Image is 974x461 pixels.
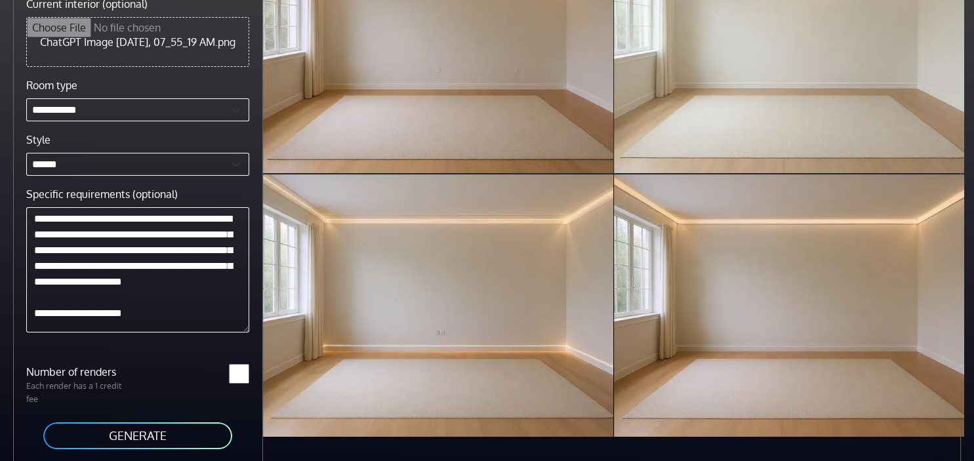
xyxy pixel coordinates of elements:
button: GENERATE [42,421,233,451]
label: Number of renders [18,364,138,380]
p: Each render has a 1 credit fee [18,380,138,405]
label: Style [26,132,51,148]
label: Room type [26,77,77,93]
label: Specific requirements (optional) [26,186,178,202]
